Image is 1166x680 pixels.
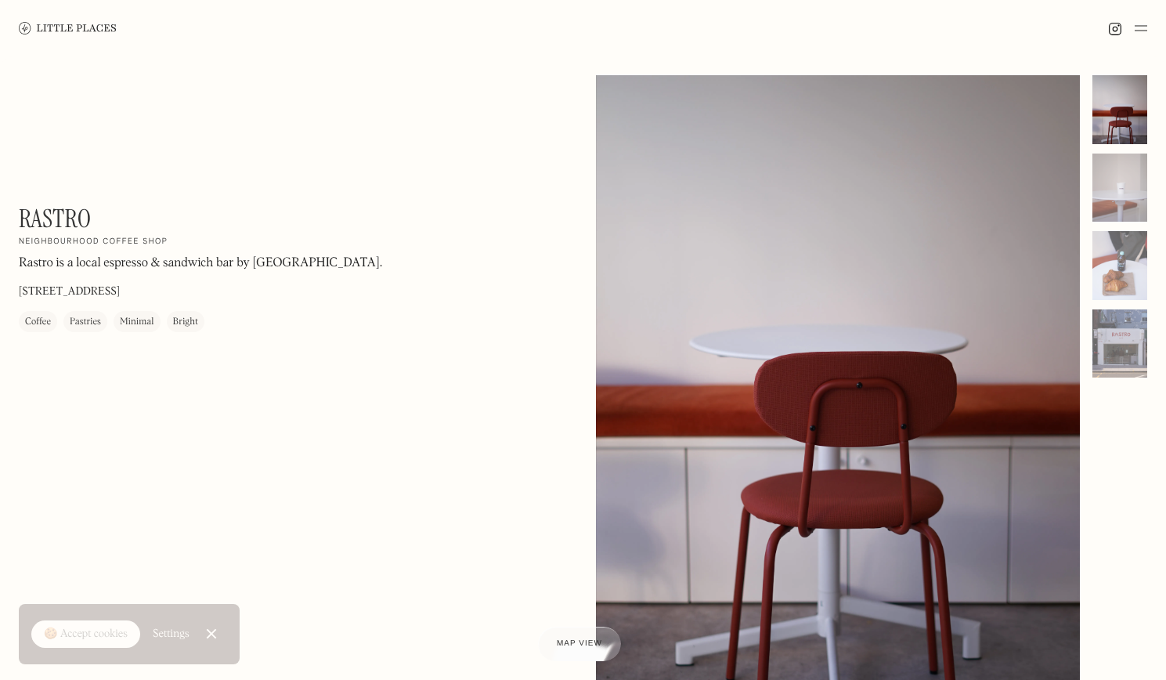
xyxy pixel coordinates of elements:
[19,204,92,233] h1: Rastro
[557,639,602,648] span: Map view
[120,315,154,331] div: Minimal
[196,618,227,649] a: Close Cookie Popup
[19,237,168,248] h2: Neighbourhood coffee shop
[25,315,51,331] div: Coffee
[153,628,190,639] div: Settings
[173,315,198,331] div: Bright
[153,617,190,652] a: Settings
[44,627,128,642] div: 🍪 Accept cookies
[538,627,621,661] a: Map view
[70,315,101,331] div: Pastries
[31,620,140,649] a: 🍪 Accept cookies
[19,284,120,301] p: [STREET_ADDRESS]
[19,255,382,273] p: Rastro is a local espresso & sandwich bar by [GEOGRAPHIC_DATA].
